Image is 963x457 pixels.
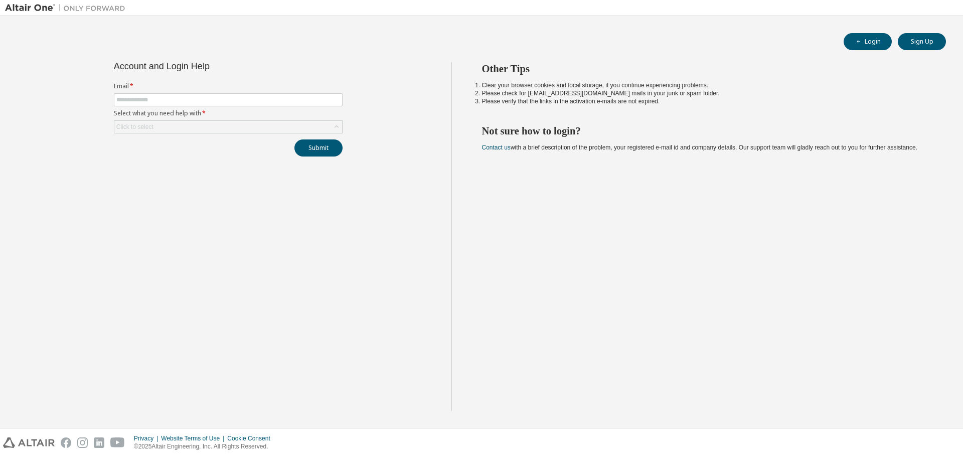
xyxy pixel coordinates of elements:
div: Account and Login Help [114,62,297,70]
button: Sign Up [898,33,946,50]
div: Website Terms of Use [161,434,227,442]
a: Contact us [482,144,511,151]
div: Privacy [134,434,161,442]
div: Click to select [114,121,342,133]
img: altair_logo.svg [3,437,55,448]
button: Login [844,33,892,50]
div: Cookie Consent [227,434,276,442]
label: Email [114,82,343,90]
span: with a brief description of the problem, your registered e-mail id and company details. Our suppo... [482,144,917,151]
li: Clear your browser cookies and local storage, if you continue experiencing problems. [482,81,928,89]
li: Please check for [EMAIL_ADDRESS][DOMAIN_NAME] mails in your junk or spam folder. [482,89,928,97]
li: Please verify that the links in the activation e-mails are not expired. [482,97,928,105]
img: linkedin.svg [94,437,104,448]
img: Altair One [5,3,130,13]
label: Select what you need help with [114,109,343,117]
img: facebook.svg [61,437,71,448]
div: Click to select [116,123,153,131]
img: youtube.svg [110,437,125,448]
button: Submit [294,139,343,157]
p: © 2025 Altair Engineering, Inc. All Rights Reserved. [134,442,276,451]
h2: Other Tips [482,62,928,75]
h2: Not sure how to login? [482,124,928,137]
img: instagram.svg [77,437,88,448]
